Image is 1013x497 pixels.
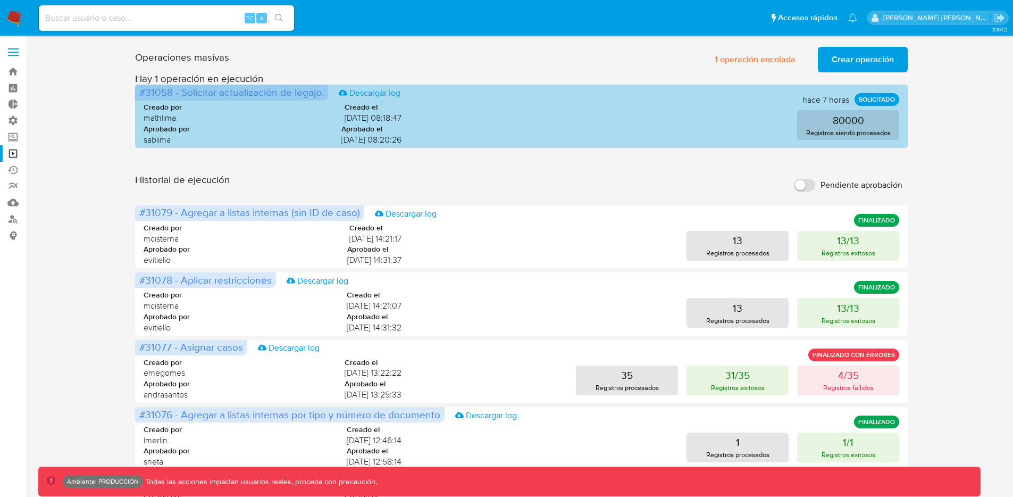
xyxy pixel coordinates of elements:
p: elkin.mantilla@mercadolibre.com.co [883,13,991,23]
button: search-icon [268,11,290,26]
span: ⌥ [246,13,254,23]
span: s [260,13,263,23]
p: Todas las acciones impactan usuarios reales, proceda con precaución. [143,477,377,487]
a: Notificaciones [848,13,857,22]
a: Salir [994,12,1005,23]
p: Ambiente: PRODUCCIÓN [67,479,139,484]
span: Accesos rápidos [778,12,838,23]
input: Buscar usuario o caso... [39,11,294,25]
